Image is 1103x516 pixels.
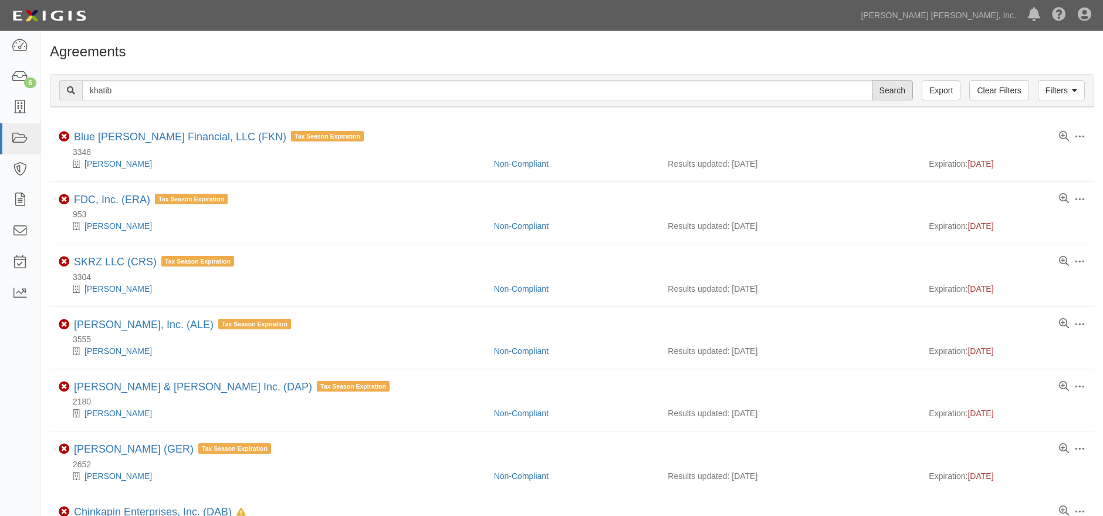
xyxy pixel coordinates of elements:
i: Non-Compliant [59,319,69,330]
a: [PERSON_NAME] & [PERSON_NAME] Inc. (DAP) [74,381,312,393]
div: Expiration: [929,158,1085,170]
div: Results updated: [DATE] [668,158,911,170]
i: Help Center - Complianz [1052,8,1066,22]
input: Search [82,80,872,100]
a: [PERSON_NAME] [84,221,152,231]
img: logo-5460c22ac91f19d4615b14bd174203de0afe785f0fc80cf4dbbc73dc1793850b.png [9,5,90,26]
a: Clear Filters [969,80,1028,100]
span: [DATE] [967,159,993,168]
a: Non-Compliant [494,159,549,168]
span: [DATE] [967,221,993,231]
div: 3348 [59,146,1094,158]
div: Expiration: [929,407,1085,419]
div: Expiration: [929,220,1085,232]
span: [DATE] [967,471,993,481]
span: Tax Season Expiration [291,131,364,141]
a: [PERSON_NAME] [PERSON_NAME], Inc. [855,4,1022,27]
div: Al Johnson [59,407,485,419]
div: 3304 [59,271,1094,283]
span: [DATE] [967,284,993,294]
div: Donald Krzesniak [59,283,485,295]
div: Mericia Mills [59,345,485,357]
a: Non-Compliant [494,284,549,294]
a: Non-Compliant [494,409,549,418]
a: View results summary [1059,257,1069,267]
a: Filters [1038,80,1085,100]
div: 953 [59,208,1094,220]
a: FDC, Inc. (ERA) [74,194,150,205]
div: SKRZ LLC (CRS) [74,256,234,269]
div: Paramjit K. Nijjar (GER) [74,443,271,456]
a: [PERSON_NAME], Inc. (ALE) [74,319,214,330]
a: [PERSON_NAME] [84,471,152,481]
a: Non-Compliant [494,221,549,231]
a: [PERSON_NAME] (GER) [74,443,194,455]
div: Blue Jay Financial, LLC (FKN) [74,131,364,144]
div: Franklin D. Cooper, Jr. [59,220,485,232]
div: 2652 [59,458,1094,470]
i: Non-Compliant [59,444,69,454]
div: Expiration: [929,470,1085,482]
a: View results summary [1059,131,1069,142]
a: [PERSON_NAME] [84,346,152,356]
i: Non-Compliant [59,131,69,142]
i: Non-Compliant [59,257,69,267]
a: SKRZ LLC (CRS) [74,256,157,268]
div: Results updated: [DATE] [668,220,911,232]
span: Tax Season Expiration [218,319,291,329]
div: Paula Jewell [59,158,485,170]
span: Tax Season Expiration [155,194,228,204]
div: Results updated: [DATE] [668,470,911,482]
div: Mericia Mills, Inc. (ALE) [74,319,291,332]
div: Expiration: [929,283,1085,295]
a: View results summary [1059,444,1069,454]
span: [DATE] [967,409,993,418]
a: View results summary [1059,382,1069,392]
a: [PERSON_NAME] [84,284,152,294]
div: Paramjit K. Nijjar [59,470,485,482]
a: Non-Compliant [494,346,549,356]
span: Tax Season Expiration [317,381,390,392]
a: [PERSON_NAME] [84,159,152,168]
i: Non-Compliant [59,194,69,205]
div: Results updated: [DATE] [668,407,911,419]
a: Blue [PERSON_NAME] Financial, LLC (FKN) [74,131,286,143]
a: Non-Compliant [494,471,549,481]
div: 2180 [59,396,1094,407]
a: Export [922,80,960,100]
div: 3555 [59,333,1094,345]
div: Results updated: [DATE] [668,283,911,295]
div: Expiration: [929,345,1085,357]
div: FDC, Inc. (ERA) [74,194,228,207]
i: Non-Compliant [59,382,69,392]
span: Tax Season Expiration [198,443,271,454]
div: 6 [24,77,36,88]
div: William & Johnson Inc. (DAP) [74,381,390,394]
input: Search [872,80,913,100]
span: [DATE] [967,346,993,356]
a: [PERSON_NAME] [84,409,152,418]
h1: Agreements [50,44,1094,59]
span: Tax Season Expiration [161,256,234,267]
a: View results summary [1059,194,1069,204]
div: Results updated: [DATE] [668,345,911,357]
a: View results summary [1059,319,1069,329]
